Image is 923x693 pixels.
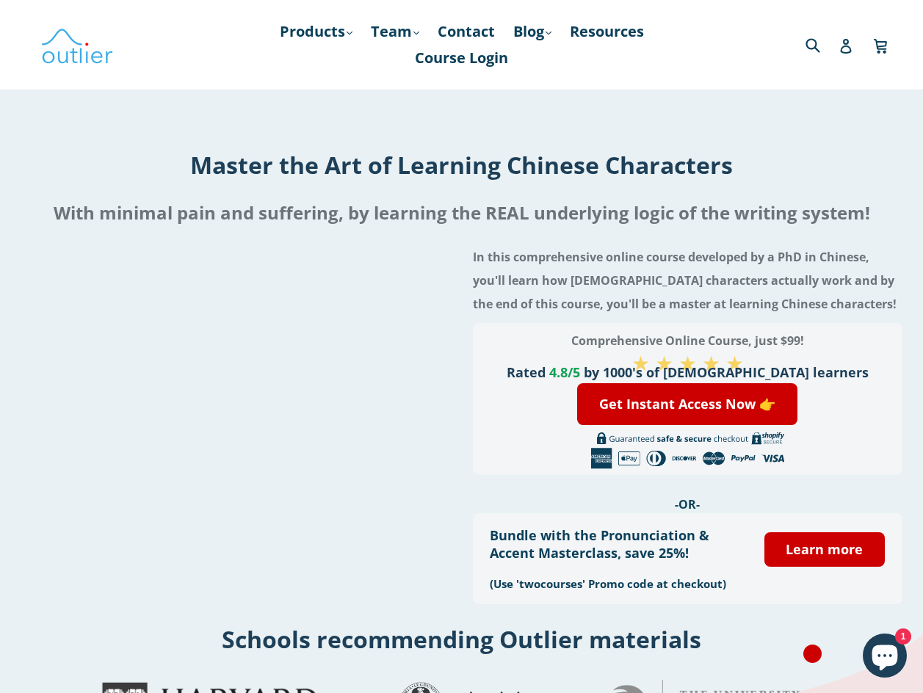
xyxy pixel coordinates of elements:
input: Search [802,29,842,59]
span: Rated [507,363,546,381]
a: Contact [430,18,502,45]
a: Learn more [764,532,885,567]
h3: Bundle with the Pronunciation & Accent Masterclass, save 25%! [490,526,742,562]
span: 4.8/5 [549,363,580,381]
h3: (Use 'twocourses' Promo code at checkout) [490,576,742,591]
a: Products [272,18,360,45]
span: -OR- [675,496,700,512]
a: Course Login [408,45,515,71]
span: ★ ★ ★ ★ ★ [631,349,744,377]
h4: In this comprehensive online course developed by a PhD in Chinese, you'll learn how [DEMOGRAPHIC_... [473,245,902,316]
a: Team [363,18,427,45]
a: Get Instant Access Now 👉 [577,383,797,425]
a: Blog [506,18,559,45]
iframe: Embedded Youtube Video [21,238,451,479]
img: Outlier Linguistics [40,23,114,66]
h3: Comprehensive Online Course, just $99! [490,329,885,352]
inbox-online-store-chat: Shopify online store chat [858,634,911,681]
span: by 1000's of [DEMOGRAPHIC_DATA] learners [584,363,869,381]
a: Resources [562,18,651,45]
